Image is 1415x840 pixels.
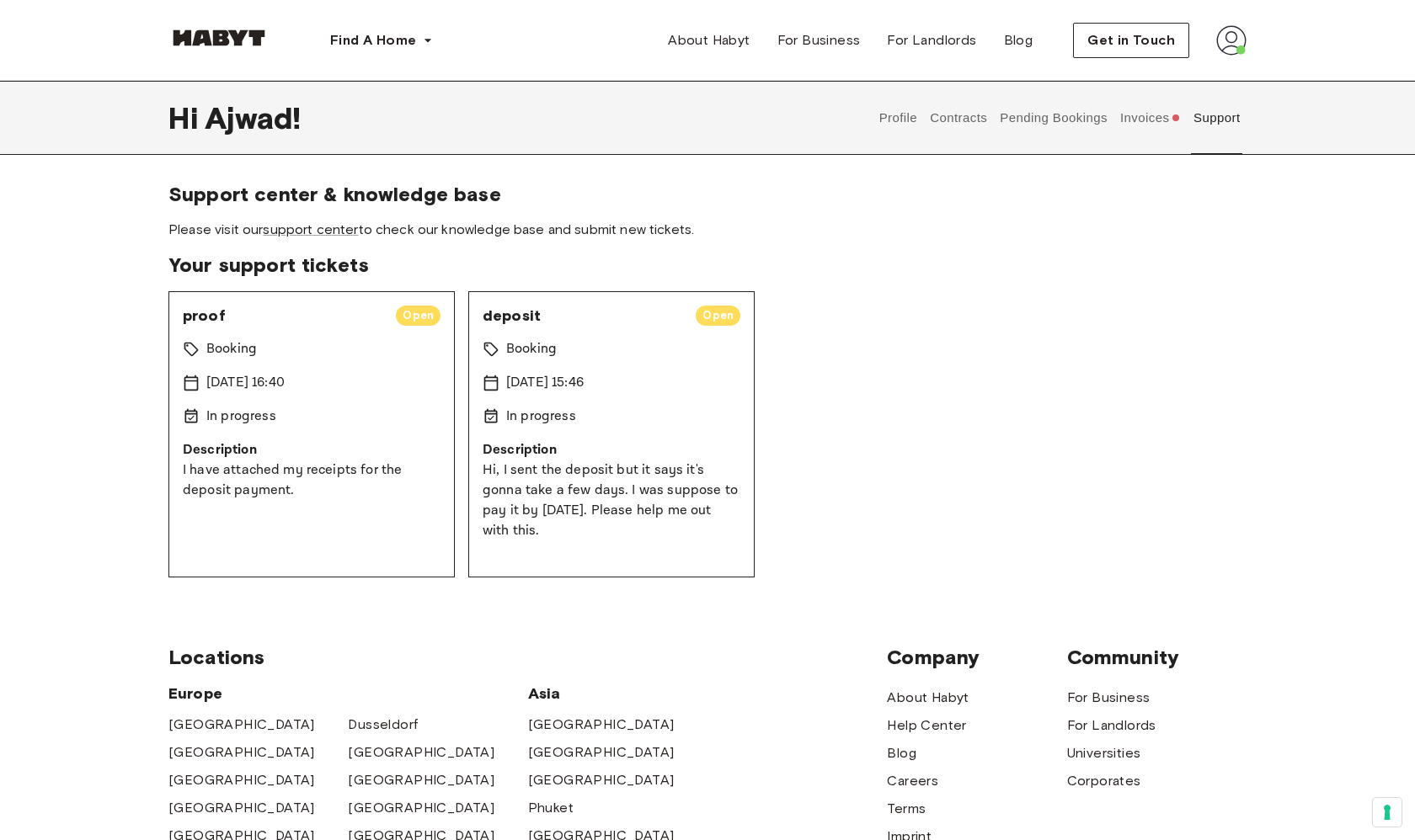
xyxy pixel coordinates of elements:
[168,715,315,735] a: [GEOGRAPHIC_DATA]
[168,742,315,763] a: [GEOGRAPHIC_DATA]
[1073,23,1189,58] button: Get in Touch
[887,30,976,51] span: For Landlords
[764,24,874,57] a: For Business
[1067,771,1141,791] a: Corporates
[483,460,740,541] p: Hi, I sent the deposit but it says it's gonna take a few days. I was suppose to pay it by [DATE]....
[668,30,750,51] span: About Habyt
[528,798,574,818] a: Phuket
[528,715,675,735] a: [GEOGRAPHIC_DATA]
[483,306,682,326] span: deposit
[654,24,763,57] a: About Habyt
[206,373,285,393] p: [DATE] 16:40
[696,307,740,324] span: Open
[168,221,1247,239] span: Please visit our to check our knowledge base and submit new tickets.
[1373,798,1402,827] button: Your consent preferences for tracking technologies
[168,100,205,136] span: Hi
[348,770,494,790] a: [GEOGRAPHIC_DATA]
[168,29,270,46] img: Habyt
[506,373,584,393] p: [DATE] 15:46
[873,81,1247,155] div: user profile tabs
[396,307,441,324] span: Open
[206,339,257,359] p: Booking
[887,743,916,763] a: Blog
[168,645,887,670] span: Locations
[183,306,382,326] span: proof
[528,770,675,790] a: [GEOGRAPHIC_DATA]
[183,460,441,501] p: I have attached my receipts for the deposit payment.
[990,24,1047,57] a: Blog
[263,221,358,237] a: support center
[168,182,1247,207] span: Support center & knowledge base
[1067,743,1141,763] a: Universities
[317,24,446,57] button: Find A Home
[1118,81,1183,155] button: Invoices
[506,339,557,359] p: Booking
[1004,30,1033,51] span: Blog
[1067,715,1156,736] a: For Landlords
[1067,645,1247,670] span: Community
[887,771,938,791] a: Careers
[777,30,861,51] span: For Business
[887,688,969,708] a: About Habyt
[887,799,926,819] a: Terms
[168,683,528,704] span: Europe
[887,715,966,736] a: Help Center
[928,81,990,155] button: Contracts
[168,253,1247,278] span: Your support tickets
[1216,25,1247,56] img: avatar
[877,81,920,155] button: Profile
[168,770,315,790] a: [GEOGRAPHIC_DATA]
[205,100,301,136] span: Ajwad !
[348,798,494,818] a: [GEOGRAPHIC_DATA]
[206,407,276,427] p: In progress
[1191,81,1242,155] button: Support
[330,30,416,51] span: Find A Home
[873,24,990,57] a: For Landlords
[528,683,707,704] span: Asia
[1087,30,1175,51] span: Get in Touch
[183,440,441,460] p: Description
[506,407,576,427] p: In progress
[998,81,1110,155] button: Pending Bookings
[887,645,1066,670] span: Company
[348,715,418,735] a: Dusseldorf
[1067,688,1151,708] a: For Business
[528,742,675,763] a: [GEOGRAPHIC_DATA]
[168,798,315,818] a: [GEOGRAPHIC_DATA]
[348,742,494,763] a: [GEOGRAPHIC_DATA]
[483,440,740,460] p: Description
